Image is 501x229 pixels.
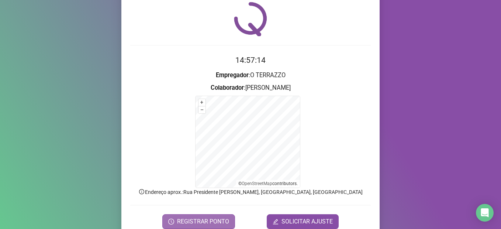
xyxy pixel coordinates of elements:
[235,56,266,65] time: 14:57:14
[198,106,205,113] button: –
[216,72,249,79] strong: Empregador
[281,217,333,226] span: SOLICITAR AJUSTE
[238,181,298,186] li: © contributors.
[273,219,279,225] span: edit
[242,181,272,186] a: OpenStreetMap
[130,83,371,93] h3: : [PERSON_NAME]
[130,71,371,80] h3: : O TERRAZZO
[177,217,229,226] span: REGISTRAR PONTO
[211,84,244,91] strong: Colaborador
[168,219,174,225] span: clock-circle
[138,188,145,195] span: info-circle
[234,2,267,36] img: QRPoint
[198,99,205,106] button: +
[162,214,235,229] button: REGISTRAR PONTO
[267,214,339,229] button: editSOLICITAR AJUSTE
[130,188,371,196] p: Endereço aprox. : Rua Presidente [PERSON_NAME], [GEOGRAPHIC_DATA], [GEOGRAPHIC_DATA]
[476,204,494,222] div: Open Intercom Messenger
